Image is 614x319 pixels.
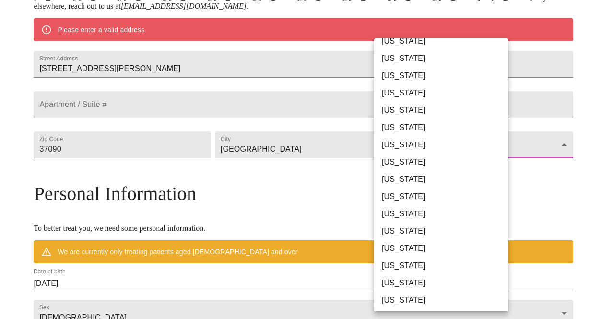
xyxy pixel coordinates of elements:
li: [US_STATE] [374,136,515,154]
li: [US_STATE] [374,257,515,274]
li: [US_STATE] [374,205,515,223]
li: [US_STATE] [374,119,515,136]
li: [US_STATE] [374,171,515,188]
li: [US_STATE] [374,84,515,102]
li: [US_STATE] [374,223,515,240]
li: [US_STATE] [374,292,515,309]
li: [US_STATE] [374,274,515,292]
li: [US_STATE] [374,154,515,171]
li: [US_STATE] [374,67,515,84]
li: [US_STATE] [374,50,515,67]
li: [US_STATE] [374,33,515,50]
li: [US_STATE] [374,102,515,119]
li: [US_STATE] [374,240,515,257]
li: [US_STATE] [374,188,515,205]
